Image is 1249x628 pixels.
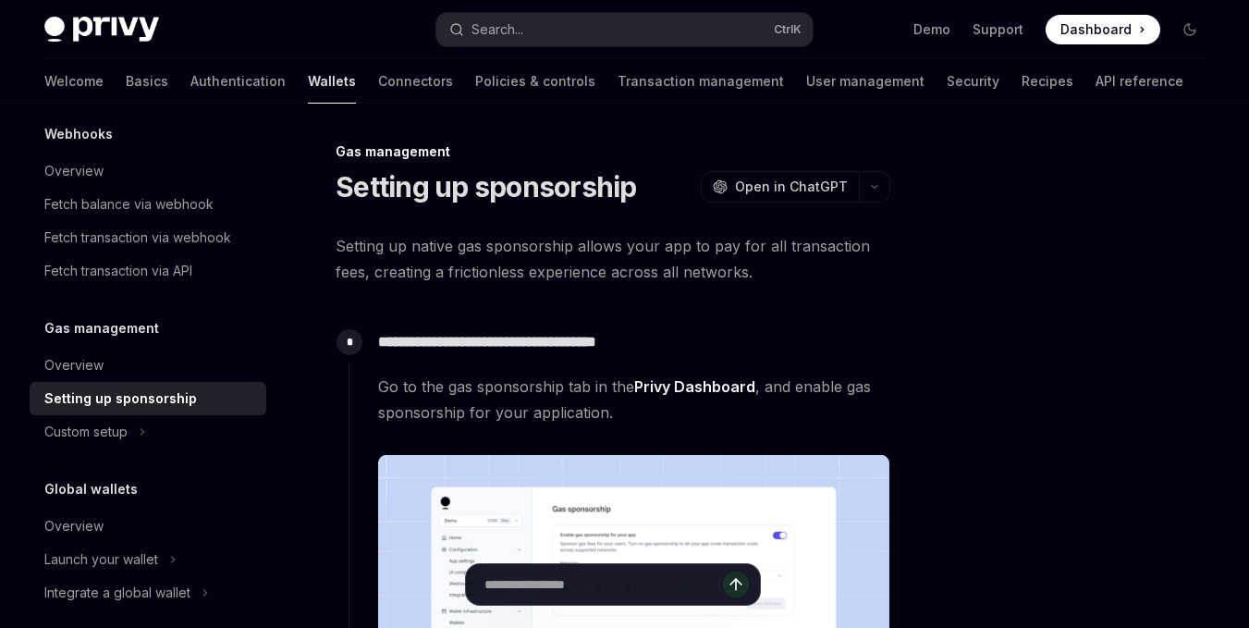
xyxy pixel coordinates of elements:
button: Search...CtrlK [436,13,814,46]
button: Toggle dark mode [1175,15,1205,44]
a: Transaction management [618,59,784,104]
button: Send message [723,572,749,597]
a: Connectors [378,59,453,104]
a: Welcome [44,59,104,104]
a: Security [947,59,999,104]
a: Authentication [190,59,286,104]
div: Overview [44,160,104,182]
a: Recipes [1022,59,1073,104]
div: Custom setup [44,421,128,443]
span: Ctrl K [774,22,802,37]
a: Fetch transaction via webhook [30,221,266,254]
div: Fetch balance via webhook [44,193,214,215]
span: Setting up native gas sponsorship allows your app to pay for all transaction fees, creating a fri... [336,233,890,285]
a: Basics [126,59,168,104]
a: Fetch balance via webhook [30,188,266,221]
a: Setting up sponsorship [30,382,266,415]
a: Fetch transaction via API [30,254,266,288]
div: Gas management [336,142,890,161]
div: Fetch transaction via webhook [44,227,231,249]
a: Overview [30,349,266,382]
div: Overview [44,354,104,376]
a: API reference [1096,59,1183,104]
img: dark logo [44,17,159,43]
h5: Global wallets [44,478,138,500]
a: Privy Dashboard [634,377,755,397]
a: Dashboard [1046,15,1160,44]
a: Overview [30,154,266,188]
div: Setting up sponsorship [44,388,197,410]
a: Overview [30,510,266,543]
span: Dashboard [1060,20,1132,39]
span: Go to the gas sponsorship tab in the , and enable gas sponsorship for your application. [378,374,889,425]
div: Overview [44,515,104,537]
span: Open in ChatGPT [735,178,848,196]
h5: Webhooks [44,123,113,145]
div: Fetch transaction via API [44,260,192,282]
a: Support [973,20,1023,39]
a: User management [806,59,925,104]
div: Launch your wallet [44,548,158,571]
a: Wallets [308,59,356,104]
div: Integrate a global wallet [44,582,190,604]
h5: Gas management [44,317,159,339]
h1: Setting up sponsorship [336,170,637,203]
button: Open in ChatGPT [701,171,859,203]
a: Policies & controls [475,59,595,104]
a: Demo [913,20,950,39]
div: Search... [471,18,523,41]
